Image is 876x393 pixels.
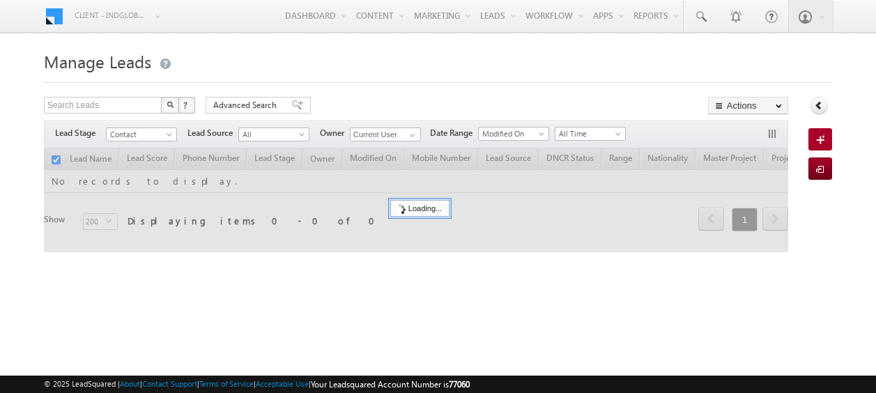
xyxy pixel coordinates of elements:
a: Terms of Service [199,379,254,388]
span: Advanced Search [213,99,281,111]
a: About [120,379,140,388]
a: All Time [555,127,626,141]
span: Modified On [479,128,545,140]
a: Modified On [478,127,549,141]
span: Your Leadsquared Account Number is [311,379,470,390]
div: Loading... [390,200,449,217]
span: © 2025 LeadSquared | | | | | [44,378,470,391]
a: All [238,128,309,141]
a: Show All Items [402,128,420,142]
span: Lead Stage [55,127,106,139]
span: Lead Source [187,127,238,139]
span: Owner [320,127,350,139]
span: All [239,128,305,141]
input: Type to Search [350,128,421,141]
a: Contact [106,128,177,141]
span: Date Range [430,127,478,139]
a: Acceptable Use [256,379,309,388]
button: ? [178,97,195,114]
span: All Time [555,128,622,140]
span: ? [183,99,190,111]
img: Search [167,101,174,108]
span: Client - indglobal1 (77060) [75,8,148,22]
span: Contact [107,128,173,141]
span: Manage Leads [44,50,151,72]
button: Actions [708,97,788,114]
a: Contact Support [142,379,197,388]
span: 77060 [449,379,470,390]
